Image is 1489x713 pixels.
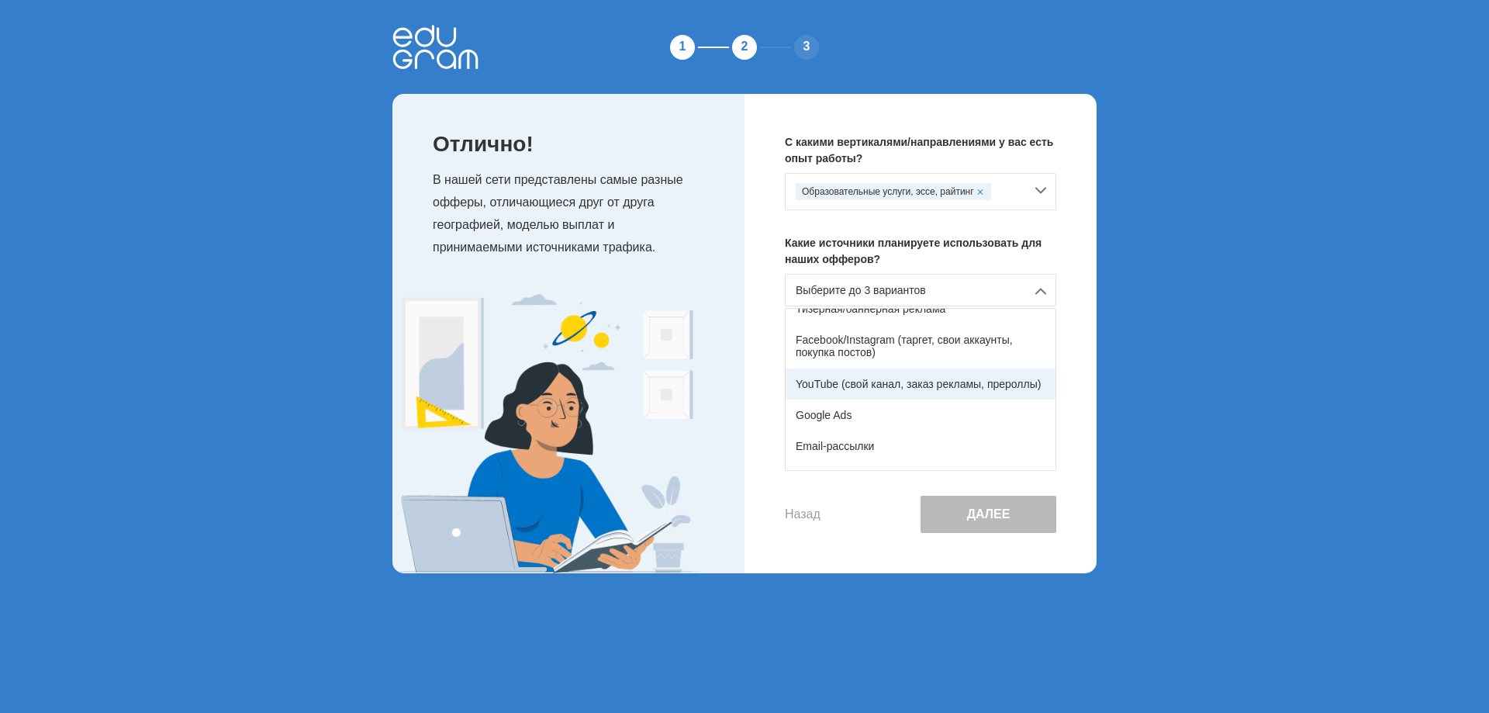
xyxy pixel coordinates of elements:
[433,169,713,258] p: В нашей сети представлены самые разные офферы, отличающиеся друг от друга географией, моделью вып...
[921,496,1056,533] button: Далее
[785,134,1056,167] p: С какими вертикалями/направлениями у вас есть опыт работы?
[786,400,1055,431] div: Google Ads
[729,32,760,63] div: 2
[791,32,822,63] div: 3
[433,134,713,154] p: Отлично!
[785,274,1056,306] div: Выберите до 3 вариантов
[785,507,821,521] button: Назад
[786,293,1055,324] div: Тизерная/баннерная реклама
[796,183,991,200] div: Образовательные услуги, эссе, райтинг
[785,235,1056,268] p: Какие источники планируете использовать для наших офферов?
[786,369,1055,400] div: YouTube (свой канал, заказ рекламы, прероллы)
[392,294,703,573] img: Expert Image
[786,324,1055,368] div: Facebook/Instagram (таргет, свои аккаунты, покупка постов)
[667,32,698,63] div: 1
[786,462,1055,493] div: Telegram (свои каналы, покупка постов, ADS)
[786,431,1055,462] div: Email-рассылки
